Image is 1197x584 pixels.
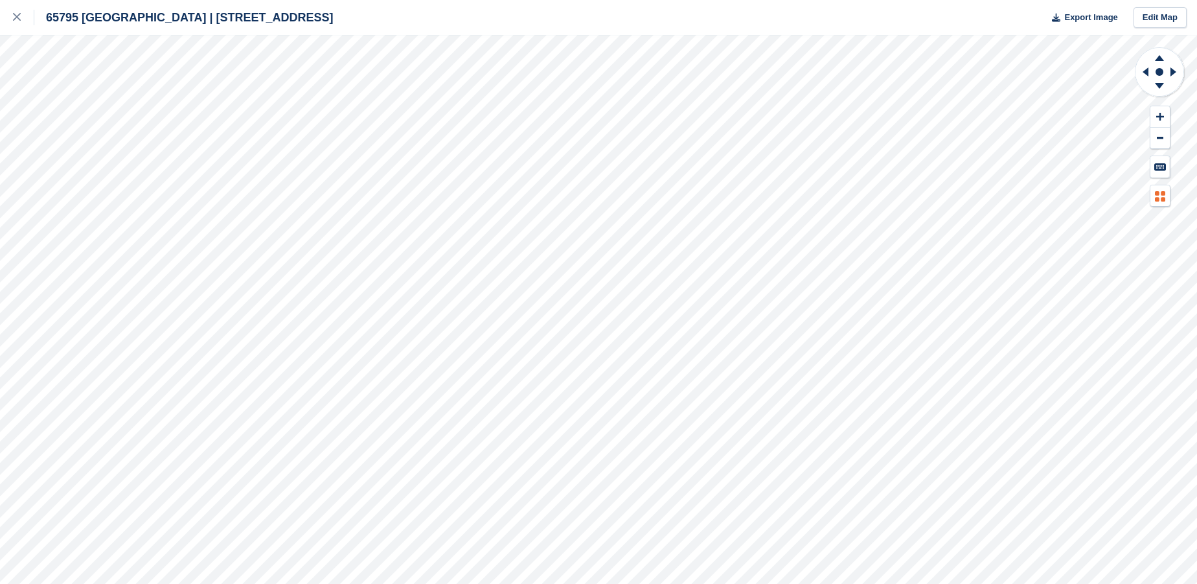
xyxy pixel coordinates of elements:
button: Zoom In [1150,106,1170,128]
button: Map Legend [1150,185,1170,207]
div: 65795 [GEOGRAPHIC_DATA] | [STREET_ADDRESS] [34,10,333,25]
button: Export Image [1044,7,1118,29]
button: Zoom Out [1150,128,1170,149]
span: Export Image [1064,11,1117,24]
button: Keyboard Shortcuts [1150,156,1170,178]
a: Edit Map [1134,7,1187,29]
